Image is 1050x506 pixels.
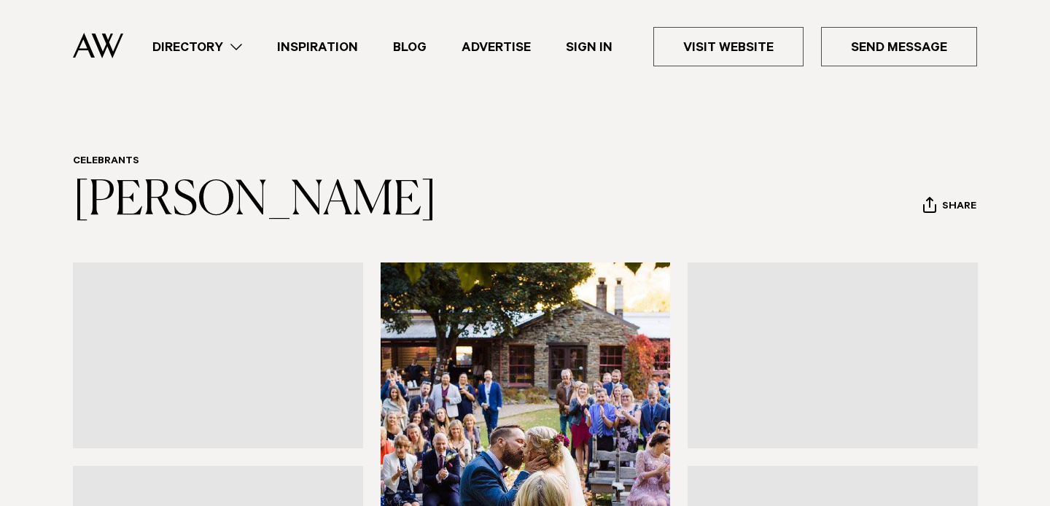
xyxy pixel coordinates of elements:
[548,37,630,57] a: Sign In
[260,37,376,57] a: Inspiration
[444,37,548,57] a: Advertise
[376,37,444,57] a: Blog
[73,178,437,225] a: [PERSON_NAME]
[135,37,260,57] a: Directory
[821,27,977,66] a: Send Message
[653,27,804,66] a: Visit Website
[73,156,139,168] a: Celebrants
[922,196,977,218] button: Share
[73,33,123,58] img: Auckland Weddings Logo
[942,201,976,214] span: Share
